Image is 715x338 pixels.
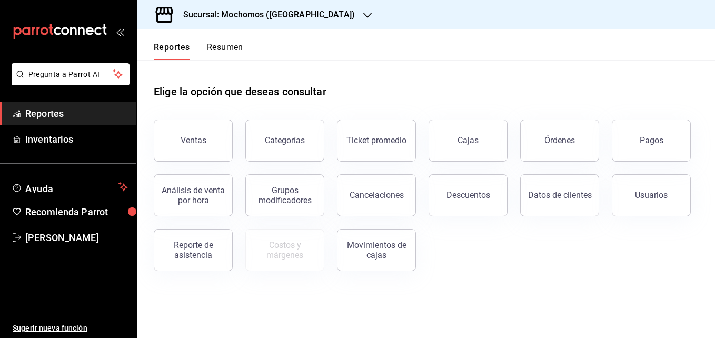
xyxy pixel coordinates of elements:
h1: Elige la opción que deseas consultar [154,84,326,100]
div: Usuarios [635,190,668,200]
button: open_drawer_menu [116,27,124,36]
button: Pregunta a Parrot AI [12,63,130,85]
button: Ticket promedio [337,120,416,162]
div: Pagos [640,135,663,145]
button: Pagos [612,120,691,162]
span: Inventarios [25,132,128,146]
div: Ventas [181,135,206,145]
div: Reporte de asistencia [161,240,226,260]
button: Descuentos [429,174,508,216]
div: Descuentos [446,190,490,200]
h3: Sucursal: Mochomos ([GEOGRAPHIC_DATA]) [175,8,355,21]
button: Datos de clientes [520,174,599,216]
div: navigation tabs [154,42,243,60]
span: Reportes [25,106,128,121]
button: Usuarios [612,174,691,216]
div: Categorías [265,135,305,145]
button: Ventas [154,120,233,162]
div: Movimientos de cajas [344,240,409,260]
a: Pregunta a Parrot AI [7,76,130,87]
div: Costos y márgenes [252,240,317,260]
div: Cancelaciones [350,190,404,200]
a: Cajas [429,120,508,162]
button: Categorías [245,120,324,162]
div: Análisis de venta por hora [161,185,226,205]
div: Órdenes [544,135,575,145]
span: Ayuda [25,181,114,193]
div: Datos de clientes [528,190,592,200]
button: Órdenes [520,120,599,162]
div: Ticket promedio [346,135,406,145]
button: Movimientos de cajas [337,229,416,271]
div: Grupos modificadores [252,185,317,205]
button: Contrata inventarios para ver este reporte [245,229,324,271]
button: Reportes [154,42,190,60]
span: Recomienda Parrot [25,205,128,219]
button: Resumen [207,42,243,60]
button: Reporte de asistencia [154,229,233,271]
button: Cancelaciones [337,174,416,216]
button: Grupos modificadores [245,174,324,216]
span: [PERSON_NAME] [25,231,128,245]
button: Análisis de venta por hora [154,174,233,216]
span: Pregunta a Parrot AI [28,69,113,80]
div: Cajas [458,134,479,147]
span: Sugerir nueva función [13,323,128,334]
